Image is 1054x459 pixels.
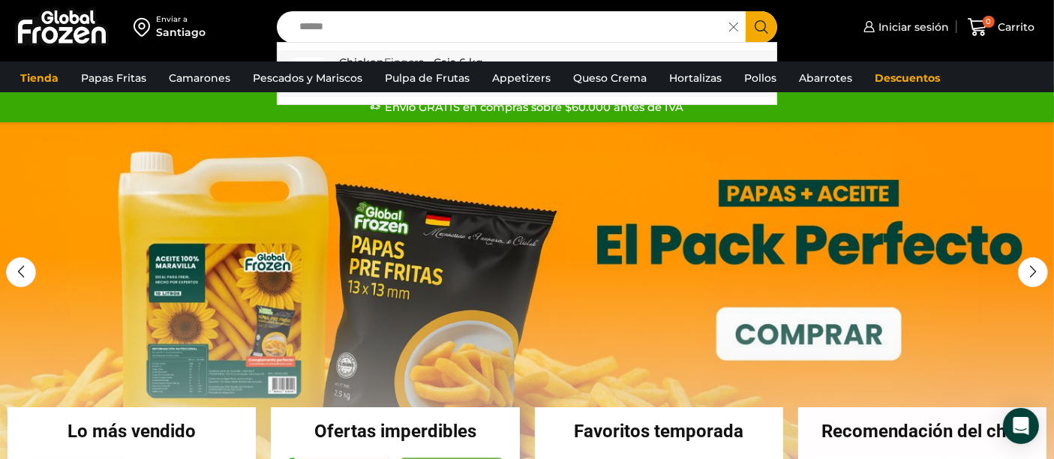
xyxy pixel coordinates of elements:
a: Queso Crema [566,64,654,92]
span: Iniciar sesión [875,19,949,34]
h2: Recomendación del chef [798,422,1046,440]
img: address-field-icon.svg [134,14,156,40]
button: Search button [746,11,777,43]
a: Appetizers [485,64,558,92]
a: ChickenFingers - Caja 6 kg $5.360 [278,50,777,97]
span: 0 [983,16,995,28]
a: Camarones [161,64,238,92]
h2: Lo más vendido [8,422,256,440]
p: Chicken s - Caja 6 kg [339,54,483,70]
a: 0 Carrito [964,10,1039,45]
a: Hortalizas [662,64,729,92]
a: Pescados y Mariscos [245,64,370,92]
a: Iniciar sesión [860,12,949,42]
div: Previous slide [6,257,36,287]
h2: Ofertas imperdibles [271,422,519,440]
a: Descuentos [867,64,947,92]
div: Next slide [1018,257,1048,287]
h2: Favoritos temporada [535,422,783,440]
a: Papas Fritas [74,64,154,92]
a: Tienda [13,64,66,92]
span: Carrito [995,19,1035,34]
a: Pollos [737,64,784,92]
div: Santiago [156,25,206,40]
a: Abarrotes [791,64,860,92]
div: Enviar a [156,14,206,25]
div: Open Intercom Messenger [1003,408,1039,444]
strong: Finger [384,55,419,70]
a: Pulpa de Frutas [377,64,477,92]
